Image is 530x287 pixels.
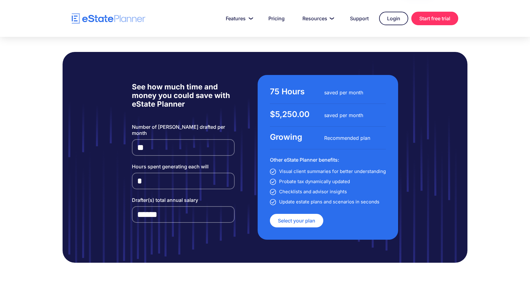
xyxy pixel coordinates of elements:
[270,133,325,141] div: Growing
[295,12,340,25] a: Resources
[324,111,379,120] div: saved per month
[270,110,325,119] div: $5,250.00
[132,163,235,170] label: Hours spent generating each will
[411,12,458,25] a: Start free trial
[270,87,325,96] div: 75 Hours
[270,155,386,164] h6: Other eState Planner benefits:
[270,187,386,196] li: Checklists and advisor insights
[218,12,258,25] a: Features
[379,12,408,25] a: Login
[270,214,323,227] a: Select your plan
[270,177,386,186] li: Probate tax dynamically updated
[270,167,386,176] li: Visual client summaries for better understanding
[270,198,386,206] li: Update estate plans and scenarios in seconds
[132,83,235,108] h5: See how much time and money you could save with eState Planner
[132,124,235,223] form: Email Form
[132,124,235,136] label: Number of [PERSON_NAME] drafted per month
[132,197,235,203] label: Drafter(s) total annual salary
[343,12,376,25] a: Support
[261,12,292,25] a: Pricing
[324,88,379,97] div: saved per month
[72,13,145,24] a: home
[324,134,379,142] div: Recommended plan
